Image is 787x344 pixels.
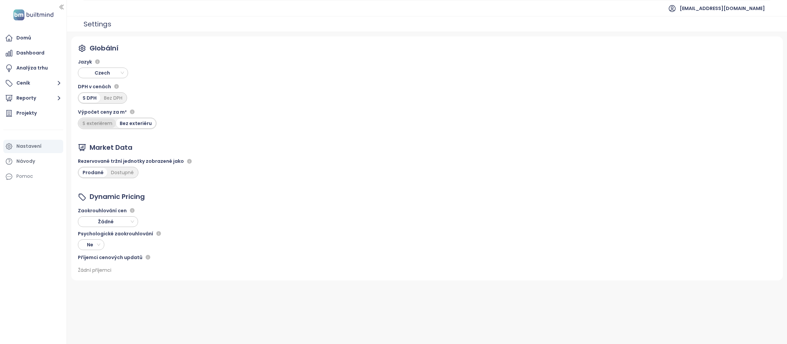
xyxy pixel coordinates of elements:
div: Nastavení [16,142,41,150]
div: Psychologické zaokrouhlování [78,230,163,238]
div: Prodané [79,168,107,177]
div: Dostupné [107,168,137,177]
div: S DPH [79,93,100,103]
div: Bez DPH [100,93,126,103]
a: Analýza trhu [3,62,63,75]
div: Pomoc [16,172,33,181]
div: Dynamic Pricing [90,192,145,202]
div: Jazyk [78,58,156,66]
div: Rezervované tržní jednotky zobrazené jako [78,157,194,165]
div: Pomoc [3,170,63,183]
button: Reporty [3,92,63,105]
img: logo [11,8,55,22]
div: Příjemci cenových updatů [78,253,163,261]
span: Žádné [80,217,134,227]
a: Nastavení [3,140,63,153]
div: Globální [90,43,118,53]
span: [EMAIL_ADDRESS][DOMAIN_NAME] [680,0,765,16]
a: Domů [3,31,63,45]
div: S exteriérem [79,119,116,128]
a: Projekty [3,107,63,120]
div: DPH v cenách [78,83,156,91]
div: Bez exteriéru [116,119,155,128]
div: Analýza trhu [16,64,48,72]
div: Výpočet ceny za m² [78,108,156,116]
div: Projekty [16,109,37,117]
div: Domů [16,34,31,42]
span: Czech [80,68,127,78]
div: Žádní příjemci [78,266,111,274]
div: Dashboard [16,49,44,57]
a: Návody [3,155,63,168]
div: Market Data [90,142,132,153]
div: Settings [84,17,111,31]
span: Ne [80,240,100,250]
a: Dashboard [3,46,63,60]
div: Návody [16,157,35,165]
div: Zaokrouhlování cen [78,207,163,215]
button: Ceník [3,77,63,90]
